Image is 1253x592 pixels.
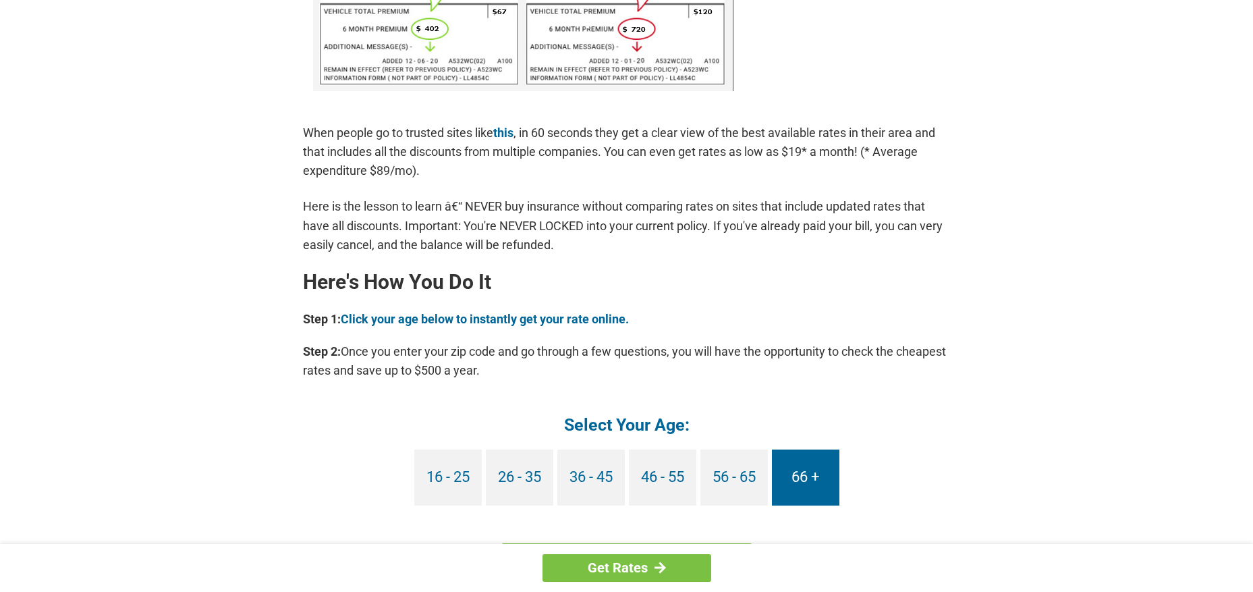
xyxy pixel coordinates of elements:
a: 46 - 55 [629,450,696,506]
a: 26 - 35 [486,450,553,506]
b: Step 1: [303,312,341,326]
a: this [493,126,513,140]
a: 16 - 25 [414,450,482,506]
h2: Here's How You Do It [303,271,951,293]
a: Click your age below to instantly get your rate online. [341,312,629,326]
a: Get Rates [542,554,711,582]
a: 36 - 45 [557,450,625,506]
p: Once you enter your zip code and go through a few questions, you will have the opportunity to che... [303,342,951,380]
a: 56 - 65 [700,450,768,506]
p: Here is the lesson to learn â€“ NEVER buy insurance without comparing rates on sites that include... [303,197,951,254]
p: When people go to trusted sites like , in 60 seconds they get a clear view of the best available ... [303,124,951,180]
a: 66 + [772,450,839,506]
h4: Select Your Age: [303,414,951,436]
b: Step 2: [303,344,341,358]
